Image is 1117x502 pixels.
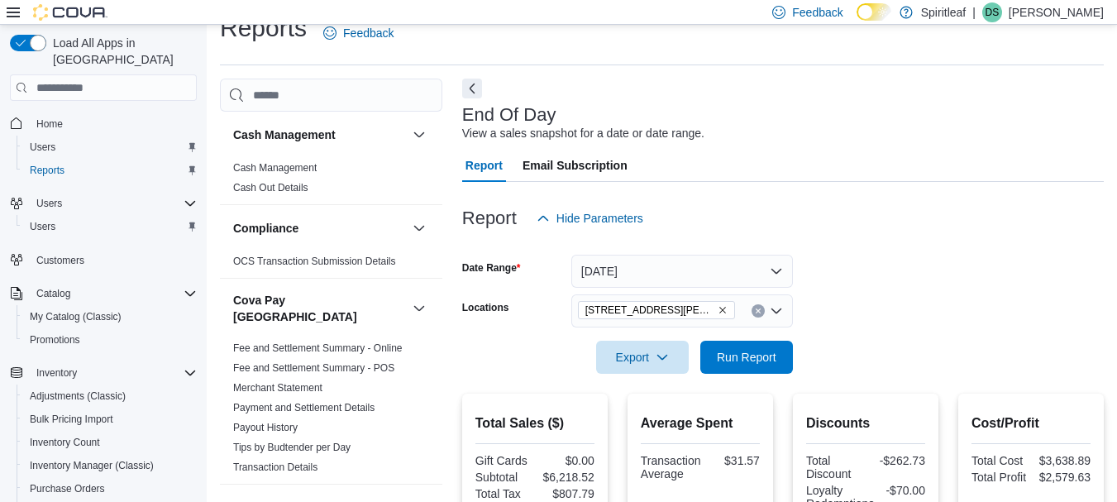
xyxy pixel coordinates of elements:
[30,250,197,270] span: Customers
[30,284,197,304] span: Catalog
[233,220,406,237] button: Compliance
[409,125,429,145] button: Cash Management
[538,487,594,500] div: $807.79
[30,459,154,472] span: Inventory Manager (Classic)
[30,363,84,383] button: Inventory
[556,210,643,227] span: Hide Parameters
[36,287,70,300] span: Catalog
[23,137,197,157] span: Users
[233,382,322,394] a: Merchant Statement
[641,454,701,480] div: Transaction Average
[806,454,862,480] div: Total Discount
[317,17,400,50] a: Feedback
[571,255,793,288] button: [DATE]
[707,454,759,467] div: $31.57
[233,127,406,143] button: Cash Management
[30,194,197,213] span: Users
[36,197,62,210] span: Users
[752,304,765,318] button: Clear input
[596,341,689,374] button: Export
[220,158,442,204] div: Cash Management
[33,4,107,21] img: Cova
[220,12,307,45] h1: Reports
[23,217,62,237] a: Users
[23,307,128,327] a: My Catalog (Classic)
[17,385,203,408] button: Adjustments (Classic)
[23,433,107,452] a: Inventory Count
[23,386,197,406] span: Adjustments (Classic)
[233,162,317,174] a: Cash Management
[23,160,71,180] a: Reports
[462,301,509,314] label: Locations
[30,436,100,449] span: Inventory Count
[23,433,197,452] span: Inventory Count
[17,136,203,159] button: Users
[806,414,925,433] h2: Discounts
[17,431,203,454] button: Inventory Count
[23,409,197,429] span: Bulk Pricing Import
[462,208,517,228] h3: Report
[30,333,80,347] span: Promotions
[585,302,714,318] span: [STREET_ADDRESS][PERSON_NAME]
[233,342,403,355] span: Fee and Settlement Summary - Online
[233,361,394,375] span: Fee and Settlement Summary - POS
[46,35,197,68] span: Load All Apps in [GEOGRAPHIC_DATA]
[36,254,84,267] span: Customers
[30,363,197,383] span: Inventory
[1009,2,1104,22] p: [PERSON_NAME]
[538,454,594,467] div: $0.00
[30,141,55,154] span: Users
[17,408,203,431] button: Bulk Pricing Import
[30,164,64,177] span: Reports
[30,482,105,495] span: Purchase Orders
[17,477,203,500] button: Purchase Orders
[523,149,628,182] span: Email Subscription
[233,161,317,175] span: Cash Management
[23,330,197,350] span: Promotions
[220,338,442,484] div: Cova Pay [GEOGRAPHIC_DATA]
[986,2,1000,22] span: DS
[23,456,197,476] span: Inventory Manager (Classic)
[462,105,556,125] h3: End Of Day
[971,454,1028,467] div: Total Cost
[30,220,55,233] span: Users
[233,362,394,374] a: Fee and Settlement Summary - POS
[982,2,1002,22] div: Danielle S
[530,202,650,235] button: Hide Parameters
[233,255,396,268] span: OCS Transaction Submission Details
[36,117,63,131] span: Home
[233,461,317,473] a: Transaction Details
[857,3,891,21] input: Dark Mode
[17,328,203,351] button: Promotions
[869,454,925,467] div: -$262.73
[23,160,197,180] span: Reports
[30,390,126,403] span: Adjustments (Classic)
[770,304,783,318] button: Open list of options
[30,112,197,133] span: Home
[971,471,1028,484] div: Total Profit
[233,181,308,194] span: Cash Out Details
[462,79,482,98] button: Next
[409,299,429,318] button: Cova Pay [GEOGRAPHIC_DATA]
[465,149,503,182] span: Report
[30,194,69,213] button: Users
[233,441,351,454] span: Tips by Budtender per Day
[30,251,91,270] a: Customers
[462,125,704,142] div: View a sales snapshot for a date or date range.
[606,341,679,374] span: Export
[343,25,394,41] span: Feedback
[30,413,113,426] span: Bulk Pricing Import
[17,305,203,328] button: My Catalog (Classic)
[3,248,203,272] button: Customers
[233,402,375,414] a: Payment and Settlement Details
[30,114,69,134] a: Home
[475,471,532,484] div: Subtotal
[881,484,925,497] div: -$70.00
[1034,471,1091,484] div: $2,579.63
[409,218,429,238] button: Compliance
[23,409,120,429] a: Bulk Pricing Import
[717,349,776,366] span: Run Report
[921,2,966,22] p: Spiritleaf
[30,284,77,304] button: Catalog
